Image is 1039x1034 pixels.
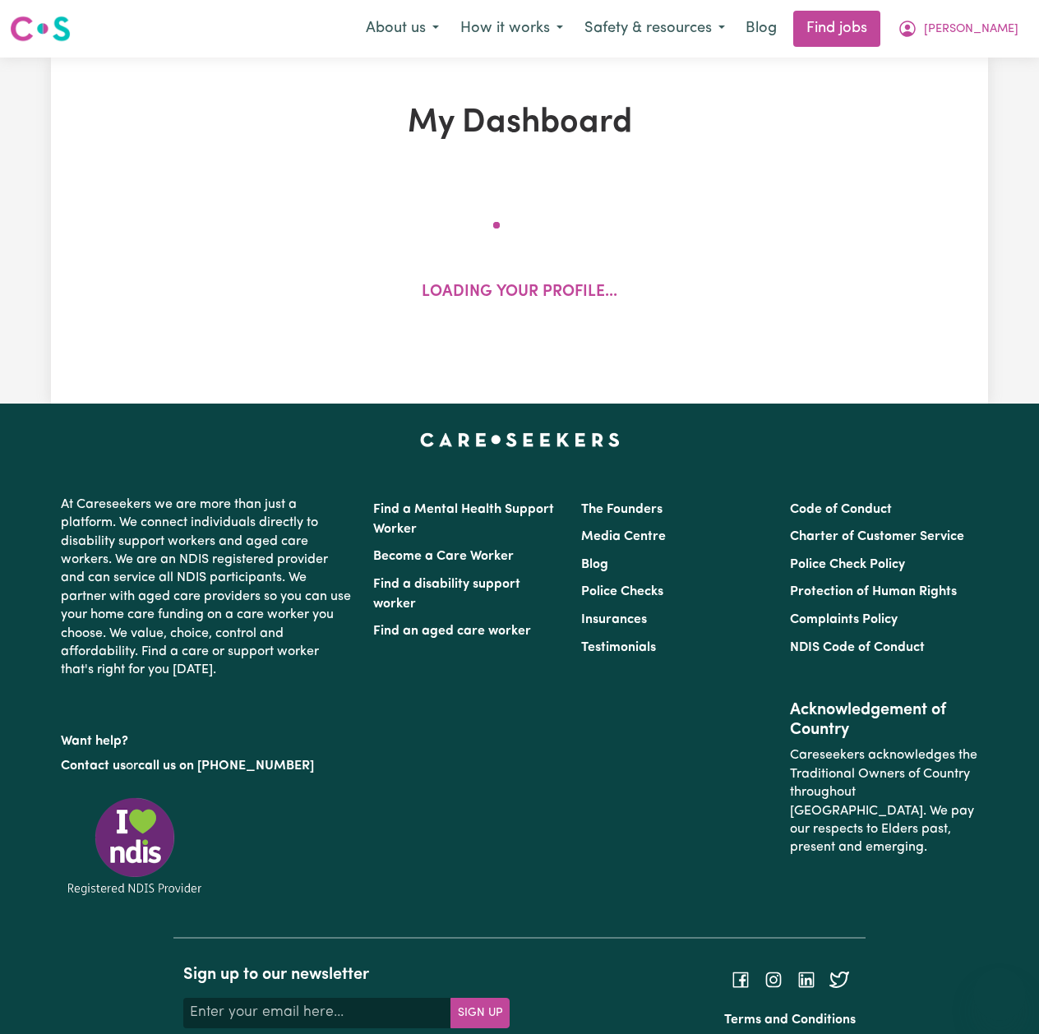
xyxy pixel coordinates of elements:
button: Subscribe [450,998,510,1027]
a: Blog [581,558,608,571]
a: NDIS Code of Conduct [790,641,925,654]
a: Testimonials [581,641,656,654]
a: Follow Careseekers on Twitter [829,972,849,986]
a: Careseekers home page [420,433,620,446]
button: My Account [887,12,1029,46]
h2: Sign up to our newsletter [183,965,510,985]
h2: Acknowledgement of Country [790,700,978,740]
p: Want help? [61,726,353,750]
a: Complaints Policy [790,613,898,626]
img: Careseekers logo [10,14,71,44]
p: Loading your profile... [422,281,617,305]
button: Safety & resources [574,12,736,46]
a: Terms and Conditions [724,1013,856,1027]
a: Media Centre [581,530,666,543]
a: The Founders [581,503,663,516]
a: Find a Mental Health Support Worker [373,503,554,536]
a: Blog [736,11,787,47]
a: Code of Conduct [790,503,892,516]
a: Find jobs [793,11,880,47]
a: Careseekers logo [10,10,71,48]
p: or [61,750,353,782]
a: Police Checks [581,585,663,598]
a: Find an aged care worker [373,625,531,638]
input: Enter your email here... [183,998,451,1027]
a: Follow Careseekers on LinkedIn [797,972,816,986]
a: Police Check Policy [790,558,905,571]
h1: My Dashboard [217,104,822,143]
a: Become a Care Worker [373,550,514,563]
a: call us on [PHONE_NUMBER] [138,759,314,773]
img: Registered NDIS provider [61,795,209,898]
span: [PERSON_NAME] [924,21,1018,39]
button: About us [355,12,450,46]
a: Find a disability support worker [373,578,520,611]
p: At Careseekers we are more than just a platform. We connect individuals directly to disability su... [61,489,353,686]
iframe: Button to launch messaging window [973,968,1026,1021]
a: Charter of Customer Service [790,530,964,543]
a: Protection of Human Rights [790,585,957,598]
a: Follow Careseekers on Facebook [731,972,750,986]
p: Careseekers acknowledges the Traditional Owners of Country throughout [GEOGRAPHIC_DATA]. We pay o... [790,740,978,863]
a: Insurances [581,613,647,626]
button: How it works [450,12,574,46]
a: Follow Careseekers on Instagram [764,972,783,986]
a: Contact us [61,759,126,773]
